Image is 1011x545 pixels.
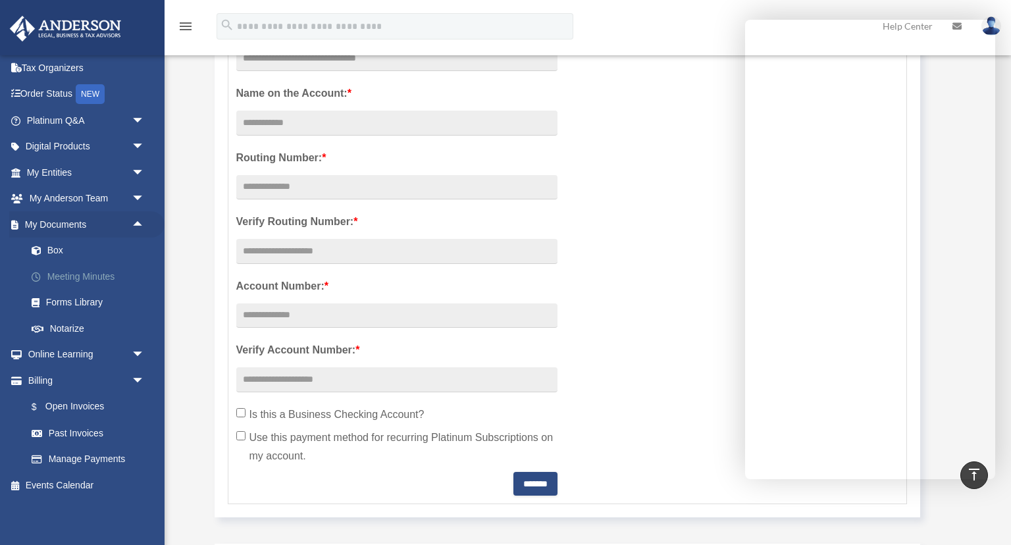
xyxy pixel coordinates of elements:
[9,134,165,160] a: Digital Productsarrow_drop_down
[6,16,125,41] img: Anderson Advisors Platinum Portal
[18,420,165,446] a: Past Invoices
[9,186,165,212] a: My Anderson Teamarrow_drop_down
[18,263,165,290] a: Meeting Minutes
[236,405,557,424] label: Is this a Business Checking Account?
[18,446,158,473] a: Manage Payments
[9,107,165,134] a: Platinum Q&Aarrow_drop_down
[236,428,557,465] label: Use this payment method for recurring Platinum Subscriptions on my account.
[132,159,158,186] span: arrow_drop_down
[9,81,165,108] a: Order StatusNEW
[745,20,995,479] iframe: Chat Window
[236,84,557,103] label: Name on the Account:
[18,394,165,421] a: $Open Invoices
[9,342,165,368] a: Online Learningarrow_drop_down
[236,431,246,440] input: Use this payment method for recurring Platinum Subscriptions on my account.
[220,18,234,32] i: search
[178,18,194,34] i: menu
[132,342,158,369] span: arrow_drop_down
[236,213,557,231] label: Verify Routing Number:
[18,315,165,342] a: Notarize
[236,341,557,359] label: Verify Account Number:
[981,16,1001,36] img: User Pic
[236,277,557,296] label: Account Number:
[132,367,158,394] span: arrow_drop_down
[236,149,557,167] label: Routing Number:
[9,367,165,394] a: Billingarrow_drop_down
[9,472,165,498] a: Events Calendar
[132,186,158,213] span: arrow_drop_down
[76,84,105,104] div: NEW
[178,23,194,34] a: menu
[236,408,246,417] input: Is this a Business Checking Account?
[9,159,165,186] a: My Entitiesarrow_drop_down
[132,107,158,134] span: arrow_drop_down
[132,211,158,238] span: arrow_drop_up
[18,238,165,264] a: Box
[18,290,165,316] a: Forms Library
[39,399,45,415] span: $
[9,55,165,81] a: Tax Organizers
[132,134,158,161] span: arrow_drop_down
[9,211,165,238] a: My Documentsarrow_drop_up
